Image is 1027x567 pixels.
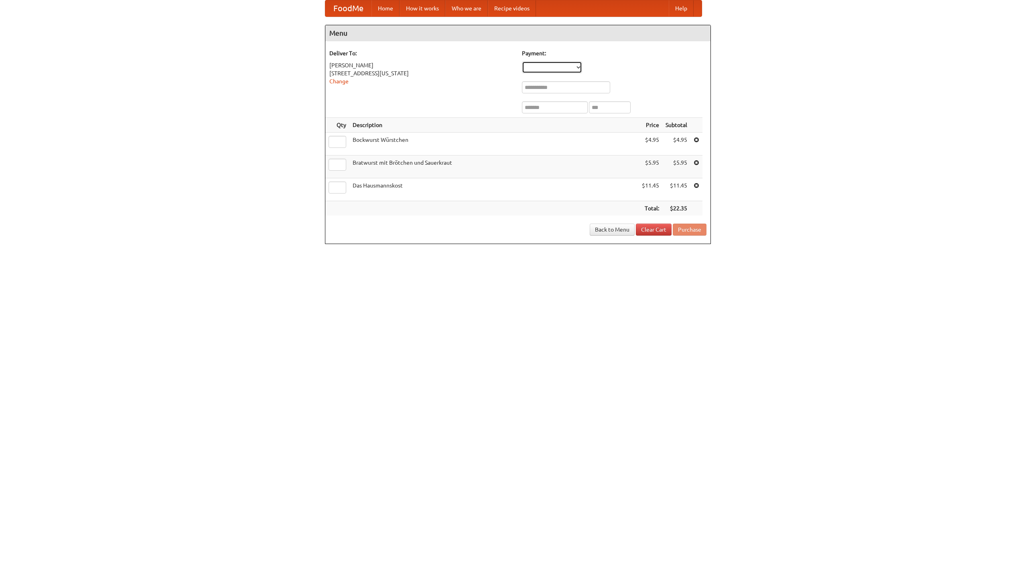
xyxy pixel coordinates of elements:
[639,155,662,178] td: $5.95
[669,0,694,16] a: Help
[662,133,690,155] td: $4.95
[349,133,639,155] td: Bockwurst Würstchen
[371,0,400,16] a: Home
[329,78,349,85] a: Change
[636,224,672,236] a: Clear Cart
[590,224,635,236] a: Back to Menu
[488,0,536,16] a: Recipe videos
[662,118,690,133] th: Subtotal
[329,49,514,57] h5: Deliver To:
[349,155,639,178] td: Bratwurst mit Brötchen und Sauerkraut
[639,118,662,133] th: Price
[329,61,514,69] div: [PERSON_NAME]
[639,178,662,201] td: $11.45
[673,224,706,236] button: Purchase
[445,0,488,16] a: Who we are
[639,201,662,216] th: Total:
[325,0,371,16] a: FoodMe
[662,155,690,178] td: $5.95
[329,69,514,77] div: [STREET_ADDRESS][US_STATE]
[400,0,445,16] a: How it works
[662,178,690,201] td: $11.45
[639,133,662,155] td: $4.95
[522,49,706,57] h5: Payment:
[662,201,690,216] th: $22.35
[325,25,710,41] h4: Menu
[349,118,639,133] th: Description
[325,118,349,133] th: Qty
[349,178,639,201] td: Das Hausmannskost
